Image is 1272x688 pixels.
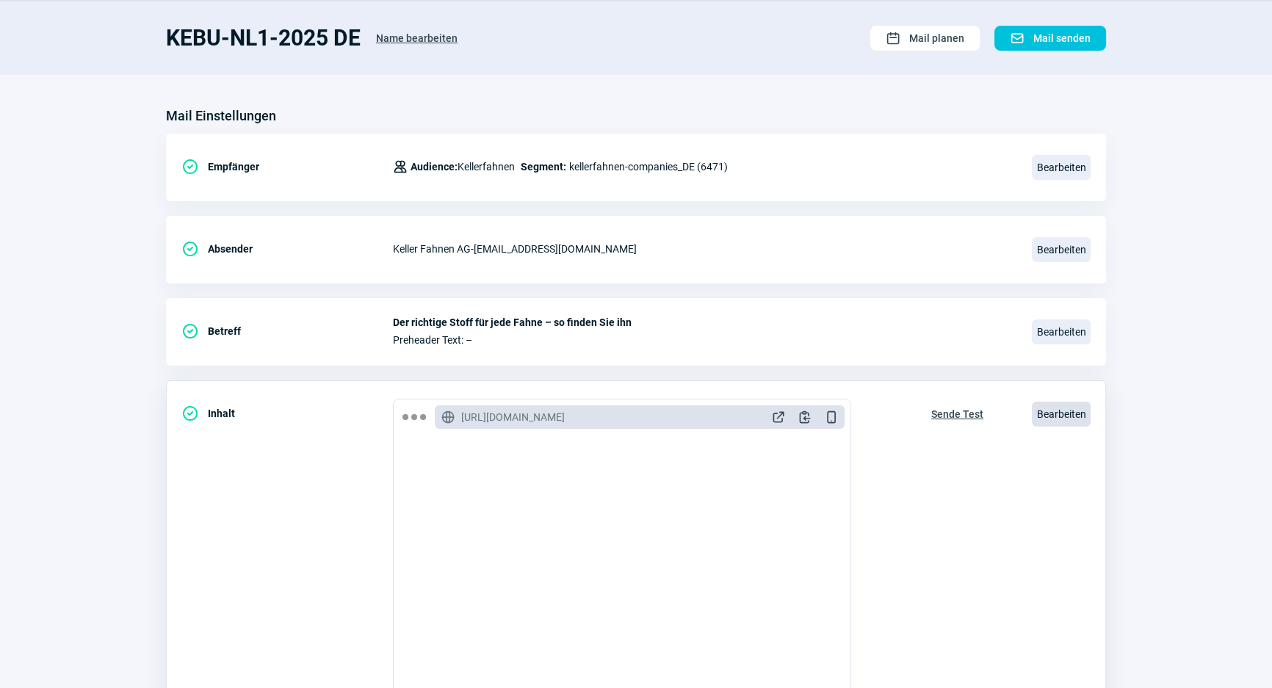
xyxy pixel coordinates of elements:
[1032,319,1091,344] span: Bearbeiten
[461,410,565,424] span: [URL][DOMAIN_NAME]
[909,26,964,50] span: Mail planen
[181,234,393,264] div: Absender
[181,316,393,346] div: Betreff
[393,316,1014,328] span: Der richtige Stoff für jede Fahne – so finden Sie ihn
[916,399,999,427] button: Sende Test
[931,402,983,426] span: Sende Test
[521,158,566,175] span: Segment:
[1032,237,1091,262] span: Bearbeiten
[181,399,393,428] div: Inhalt
[1032,402,1091,427] span: Bearbeiten
[166,25,361,51] h1: KEBU-NL1-2025 DE
[393,334,1014,346] span: Preheader Text: –
[181,152,393,181] div: Empfänger
[393,234,1014,264] div: Keller Fahnen AG - [EMAIL_ADDRESS][DOMAIN_NAME]
[1032,155,1091,180] span: Bearbeiten
[361,25,473,51] button: Name bearbeiten
[994,26,1106,51] button: Mail senden
[870,26,980,51] button: Mail planen
[1033,26,1091,50] span: Mail senden
[166,104,276,128] h3: Mail Einstellungen
[411,158,515,175] span: Kellerfahnen
[393,152,728,181] div: kellerfahnen-companies_DE (6471)
[411,161,458,173] span: Audience:
[376,26,458,50] span: Name bearbeiten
